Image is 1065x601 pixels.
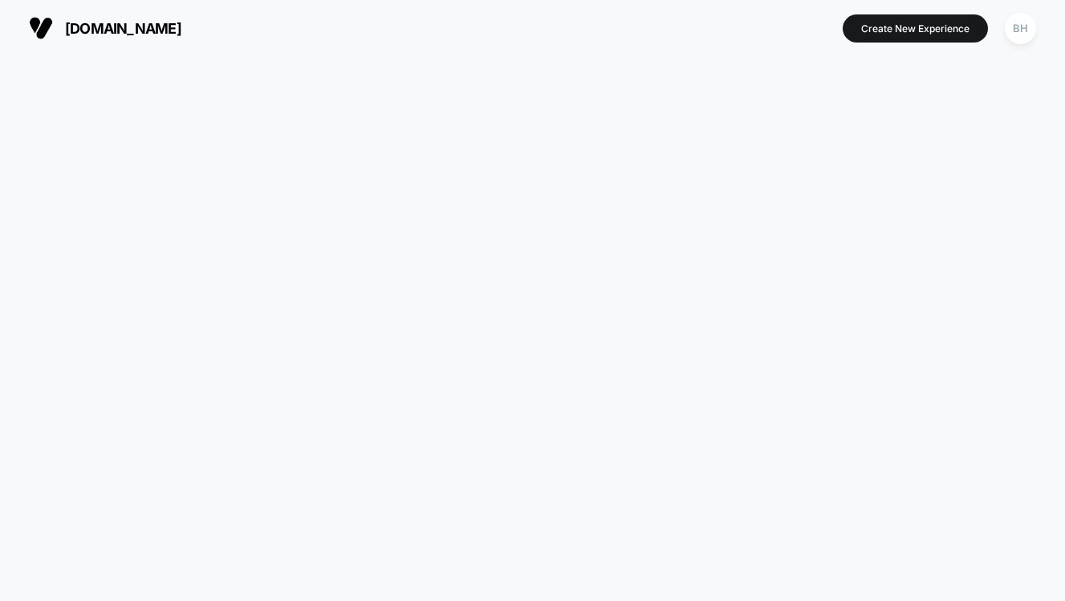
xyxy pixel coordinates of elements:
button: [DOMAIN_NAME] [24,15,186,41]
button: Create New Experience [843,14,988,43]
div: BH [1005,13,1036,44]
img: Visually logo [29,16,53,40]
span: [DOMAIN_NAME] [65,20,181,37]
button: BH [1000,12,1041,45]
